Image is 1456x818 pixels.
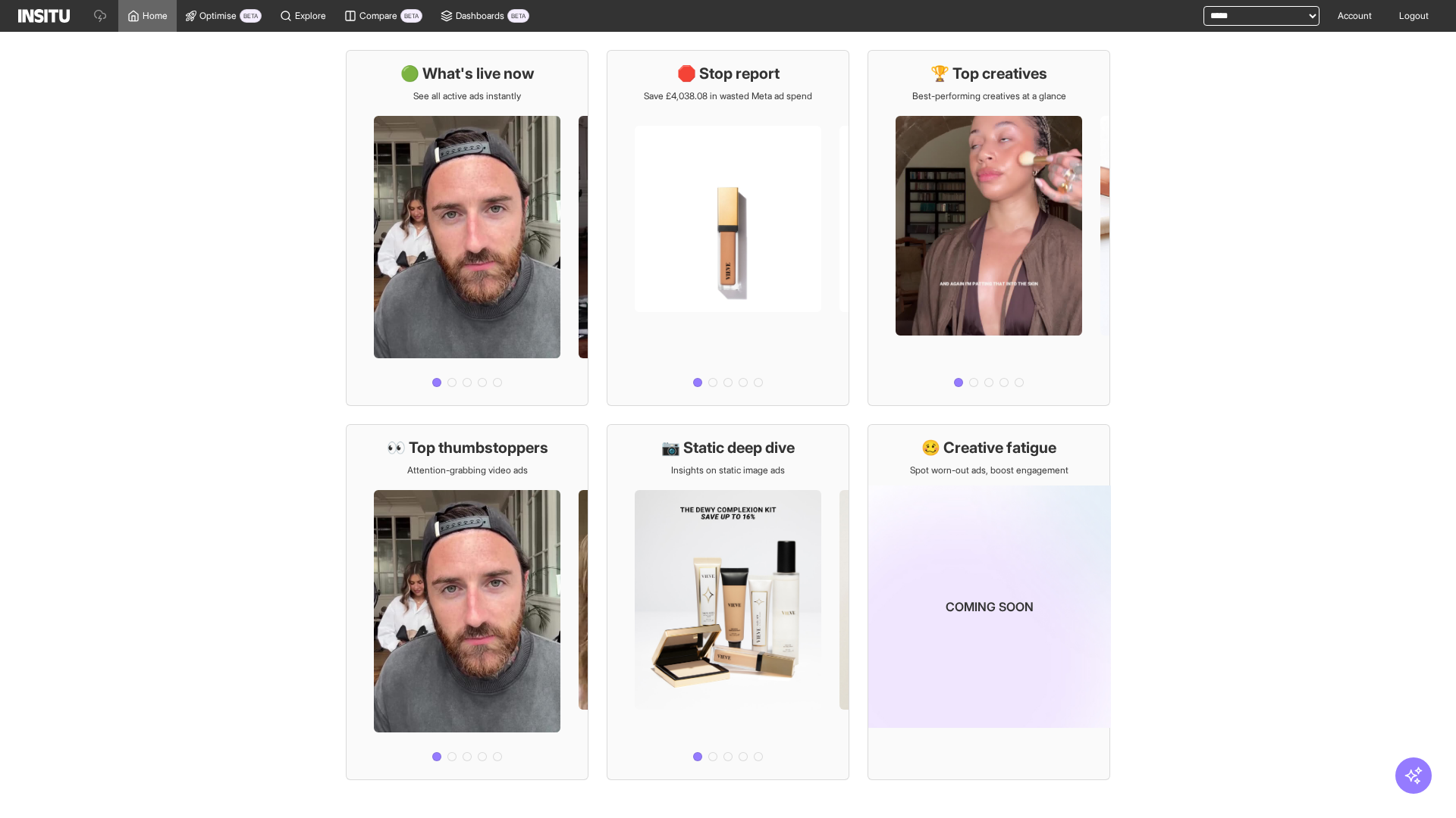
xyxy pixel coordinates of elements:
a: 🏆 Top creativesBest-performing creatives at a glance [868,50,1110,406]
h1: 🛑 Stop report [677,63,780,84]
a: 📷 Static deep diveInsights on static image ads [607,424,849,780]
a: 🛑 Stop reportSave £4,038.08 in wasted Meta ad spend [607,50,849,406]
p: See all active ads instantly [413,90,521,102]
a: 🟢 What's live nowSee all active ads instantly [346,50,588,406]
p: Attention-grabbing video ads [407,464,528,476]
span: Home [143,10,168,22]
span: Compare [359,10,397,22]
span: Optimise [199,10,237,22]
span: BETA [507,9,529,23]
a: 👀 Top thumbstoppersAttention-grabbing video ads [346,424,588,780]
span: BETA [400,9,422,23]
img: Logo [18,9,70,23]
h1: 🏆 Top creatives [930,63,1047,84]
h1: 👀 Top thumbstoppers [387,437,548,458]
p: Insights on static image ads [671,464,785,476]
p: Best-performing creatives at a glance [912,90,1066,102]
h1: 📷 Static deep dive [661,437,795,458]
span: BETA [240,9,262,23]
h1: 🟢 What's live now [400,63,535,84]
span: Explore [295,10,326,22]
p: Save £4,038.08 in wasted Meta ad spend [644,90,812,102]
span: Dashboards [456,10,504,22]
